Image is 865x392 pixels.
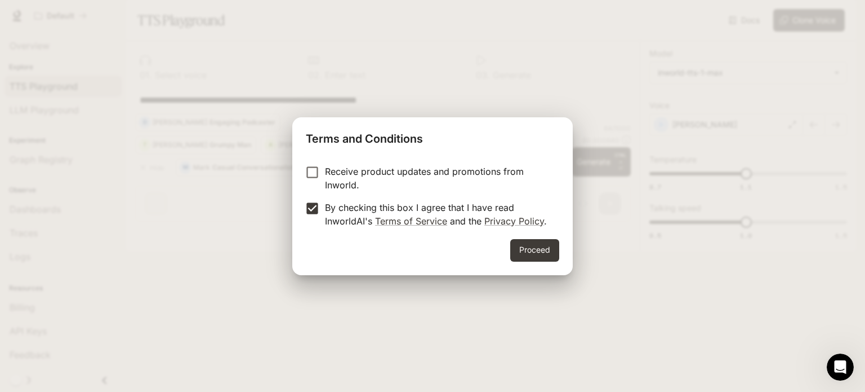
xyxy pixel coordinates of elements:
[510,239,559,262] button: Proceed
[484,215,544,227] a: Privacy Policy
[827,354,854,381] iframe: Intercom live chat
[325,165,550,192] p: Receive product updates and promotions from Inworld.
[292,117,573,156] h2: Terms and Conditions
[375,215,447,227] a: Terms of Service
[325,201,550,228] p: By checking this box I agree that I have read InworldAI's and the .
